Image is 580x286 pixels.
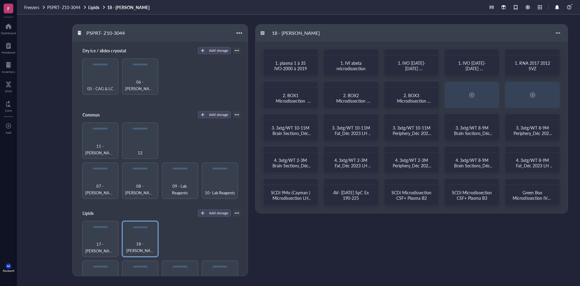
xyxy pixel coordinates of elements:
[85,143,116,156] span: 11 - [PERSON_NAME]
[2,41,15,54] a: Notebook
[2,70,15,74] div: Inventory
[454,157,493,174] span: 4. 3xtg/WT 8-9M Brain Sections_Déc 2023 LH Review
[271,92,311,109] span: 2. BOX1 Microdissection plasma CSF #121744
[393,157,432,174] span: 4. 3xtg/WT 2-3M Periphery_Déc 2023 LH Review
[269,28,323,38] div: 18 - [PERSON_NAME]
[205,189,235,196] span: 10- Lab Reagents
[272,125,312,142] span: 3. 3xtg/WT 10-11M Brain Sections_Déc 2023 LH Review
[5,109,12,112] div: Core
[47,4,80,10] span: PSPRT- Z10-3044
[88,5,151,10] a: Lipids18 - [PERSON_NAME]
[6,131,11,134] div: Add
[165,183,195,196] span: 09 - Lab Reagents
[24,4,39,10] span: Freezers
[397,60,426,77] span: 1. IVO [DATE]-[DATE] microdissection
[5,99,12,112] a: Core
[272,157,312,174] span: 4. 3xtg/WT 2-3M Brain Sections_Déc 2023 LH Review
[514,125,553,142] span: 3. 3xtg/WT 8-9M Periphery_Déc 2023 LH Review
[80,110,116,119] div: Commun
[457,60,486,77] span: 1. IVO [DATE]-[DATE] microdissection
[24,5,46,10] a: Freezers
[1,21,16,35] a: Dashboard
[7,5,10,12] span: F
[3,269,14,272] div: Account
[209,112,228,117] div: Add storage
[80,46,129,55] div: Dry ice / slides cryostat
[5,80,12,93] a: DNA
[7,265,10,268] span: AA
[2,51,15,54] div: Notebook
[333,189,370,201] span: AV- [DATE] SpC Ex 190-225
[274,60,307,71] span: 1. plasma 1 à 35 IVO-2000 à 2019
[391,189,433,201] span: SCDi Microdissection CSF+ Plasma B2
[80,209,116,217] div: Lipids
[1,31,16,35] div: Dashboard
[85,241,116,254] span: 17 - [PERSON_NAME] et [PERSON_NAME]
[125,183,156,196] span: 08 - [PERSON_NAME] et Fed
[87,85,113,92] span: 05 - CAG & LC
[336,92,370,109] span: 2. BOX2 Microdissection plasma CSF
[198,209,231,217] button: Add storage
[516,157,553,174] span: 4. 3xtg/WT 8-9M Fat_Déc 2023 LH Review
[198,111,231,118] button: Add storage
[138,150,143,156] span: 12
[125,241,155,254] span: 18 - [PERSON_NAME]
[393,92,431,109] span: 2. BOX3 Microdissection plasma CSF #70907
[334,157,372,174] span: 4. 3xtg/WT 2-3M Fat_Déc 2023 LH Review
[125,79,156,92] span: 06 - [PERSON_NAME]
[393,125,432,142] span: 3. 3xtg/WT 10-11M Periphery_Déc 2023 LH Review
[513,189,552,206] span: Green Box Microdissection IVO-2000
[271,189,312,206] span: SCDi 9Mo (Cayman ) Microdissection LH [DATE]
[5,89,12,93] div: DNA
[337,60,366,71] span: 1. IVI abeta microdissection
[452,189,493,201] span: SCDi Microdissection CSF+ Plasma B3
[209,48,228,53] div: Add storage
[47,5,87,10] a: PSPRT- Z10-3044
[332,125,372,142] span: 3. 3xtg/WT 10-11M Fat_Déc 2023 LH Review
[84,28,127,38] div: PSPRT- Z10-3044
[85,183,116,196] span: 07 - [PERSON_NAME]
[209,210,228,216] div: Add storage
[198,47,231,54] button: Add storage
[515,60,551,71] span: 1. RNA 2017 2012 SVZ
[454,125,493,142] span: 3. 3xtg/WT 8-9M Brain Sections_Déc 2023 LH Review
[2,60,15,74] a: Inventory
